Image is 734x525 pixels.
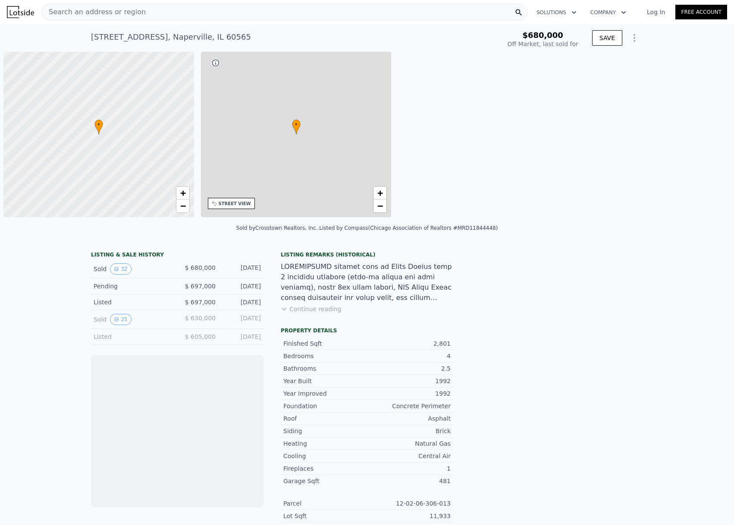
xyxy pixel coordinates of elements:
[185,299,216,306] span: $ 697,000
[180,200,185,211] span: −
[94,298,170,306] div: Listed
[185,283,216,290] span: $ 697,000
[283,439,367,448] div: Heating
[223,314,261,325] div: [DATE]
[283,402,367,410] div: Foundation
[283,389,367,398] div: Year Improved
[367,439,451,448] div: Natural Gas
[530,5,583,20] button: Solutions
[283,352,367,360] div: Bedrooms
[185,333,216,340] span: $ 605,000
[91,31,251,43] div: [STREET_ADDRESS] , Naperville , IL 60565
[583,5,633,20] button: Company
[367,427,451,435] div: Brick
[283,464,367,473] div: Fireplaces
[283,339,367,348] div: Finished Sqft
[373,200,386,212] a: Zoom out
[110,263,131,275] button: View historical data
[367,339,451,348] div: 2,801
[508,40,578,48] div: Off Market, last sold for
[219,200,251,207] div: STREET VIEW
[223,263,261,275] div: [DATE]
[283,499,367,508] div: Parcel
[283,452,367,460] div: Cooling
[283,377,367,385] div: Year Built
[637,8,675,16] a: Log In
[367,414,451,423] div: Asphalt
[281,327,453,334] div: Property details
[91,251,263,260] div: LISTING & SALE HISTORY
[94,121,103,128] span: •
[7,6,34,18] img: Lotside
[94,282,170,291] div: Pending
[367,352,451,360] div: 4
[592,30,622,46] button: SAVE
[367,389,451,398] div: 1992
[367,364,451,373] div: 2.5
[367,499,451,508] div: 12-02-06-306-013
[283,512,367,520] div: Lot Sqft
[281,251,453,258] div: Listing Remarks (Historical)
[42,7,146,17] span: Search an address or region
[367,512,451,520] div: 11,933
[180,187,185,198] span: +
[236,225,320,231] div: Sold by Crosstown Realtors, Inc. .
[223,282,261,291] div: [DATE]
[675,5,727,19] a: Free Account
[367,402,451,410] div: Concrete Perimeter
[283,427,367,435] div: Siding
[110,314,131,325] button: View historical data
[176,187,189,200] a: Zoom in
[377,187,383,198] span: +
[522,31,563,40] span: $680,000
[94,119,103,134] div: •
[223,332,261,341] div: [DATE]
[185,264,216,271] span: $ 680,000
[373,187,386,200] a: Zoom in
[292,119,301,134] div: •
[319,225,498,231] div: Listed by Compass (Chicago Association of Realtors #MRD11844448)
[367,464,451,473] div: 1
[223,298,261,306] div: [DATE]
[367,377,451,385] div: 1992
[626,29,643,47] button: Show Options
[377,200,383,211] span: −
[281,305,342,313] button: Continue reading
[283,477,367,485] div: Garage Sqft
[292,121,301,128] span: •
[283,364,367,373] div: Bathrooms
[94,314,170,325] div: Sold
[176,200,189,212] a: Zoom out
[367,452,451,460] div: Central Air
[94,332,170,341] div: Listed
[94,263,170,275] div: Sold
[283,414,367,423] div: Roof
[367,477,451,485] div: 481
[281,262,453,303] div: LOREMIPSUMD sitamet cons ad Elits Doeius temp 2 incididu utlabore (etdo-ma aliqua eni admi veniam...
[185,315,216,322] span: $ 630,000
